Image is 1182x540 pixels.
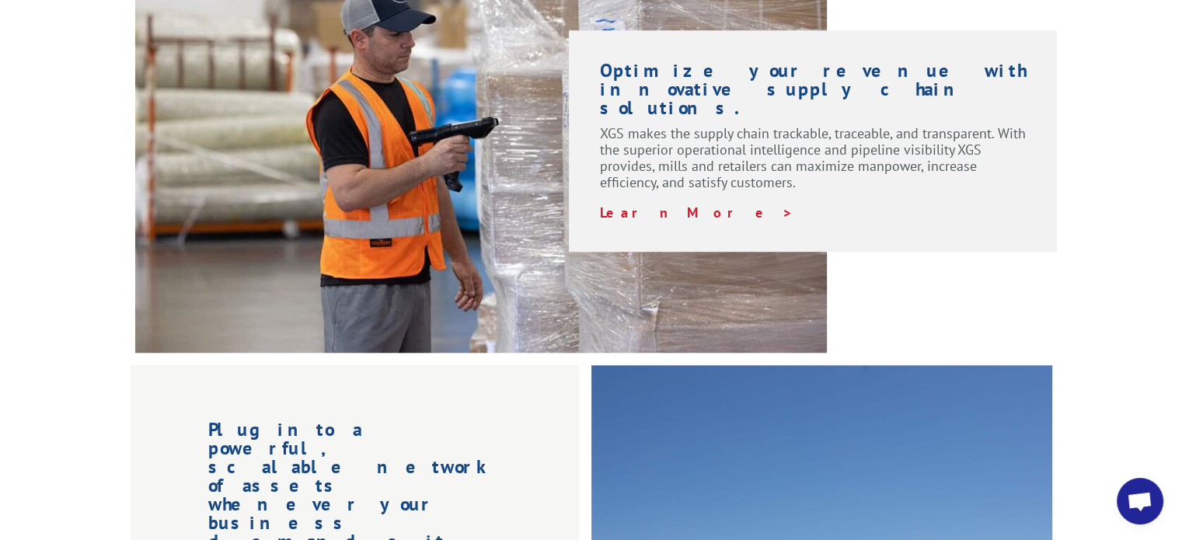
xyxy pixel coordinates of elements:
[600,61,1027,125] h1: Optimize your revenue with innovative supply chain solutions.
[600,125,1027,204] p: XGS makes the supply chain trackable, traceable, and transparent. With the superior operational i...
[600,204,793,221] a: Learn More >
[1117,478,1163,524] a: Open chat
